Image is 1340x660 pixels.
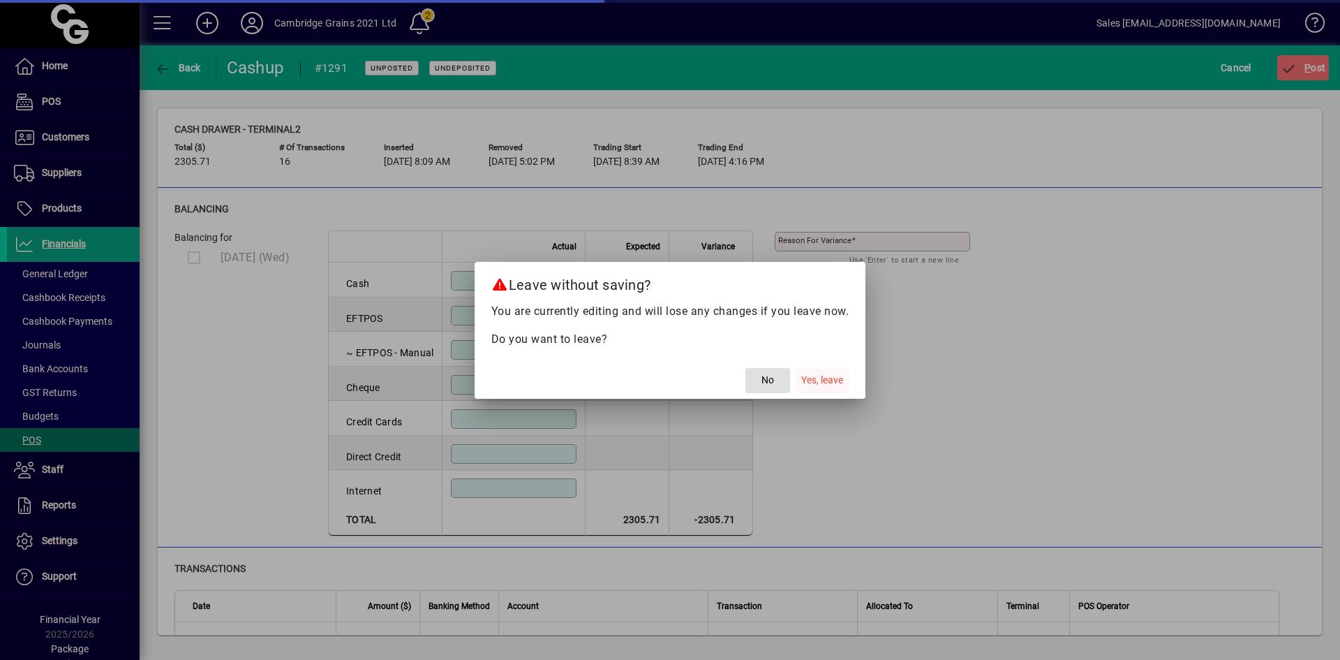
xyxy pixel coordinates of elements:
[801,373,843,388] span: Yes, leave
[745,368,790,393] button: No
[491,303,849,320] p: You are currently editing and will lose any changes if you leave now.
[796,368,849,393] button: Yes, leave
[491,331,849,348] p: Do you want to leave?
[475,262,866,302] h2: Leave without saving?
[761,373,774,388] span: No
